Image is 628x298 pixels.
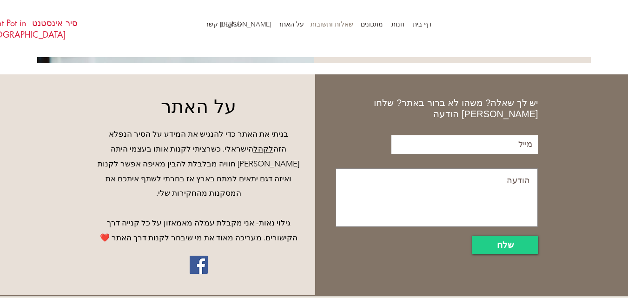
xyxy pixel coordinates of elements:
span: בניתי את האתר כדי להנגיש את המידע על הסיר הנפלא הזה הישראלי. כשרציתי לקנות אותו בעצמי היתה [PERSO... [98,129,299,242]
button: שלח [472,236,538,254]
p: שאלות ותשובות [306,17,358,31]
a: על האתר [276,17,309,31]
a: חנות [388,17,409,31]
a: לקהל [253,144,273,153]
a: [PERSON_NAME] קשר [246,17,276,31]
ul: סרגל קישורים לרשתות חברתיות [190,256,208,274]
p: דף בית [408,17,436,31]
span: שלח [497,239,514,252]
span: על האתר [161,94,236,119]
span: יש לך שאלה? משהו לא ברור באתר? שלחו [PERSON_NAME] הודעה [374,98,538,119]
p: על האתר [273,17,309,31]
img: Facebook [190,256,208,274]
a: מתכונים [358,17,388,31]
p: [PERSON_NAME] קשר [200,17,276,31]
a: דף בית [409,17,436,31]
a: English [216,17,246,31]
nav: אתר [195,17,436,31]
p: מתכונים [356,17,388,31]
a: שאלות ותשובות [309,17,358,31]
input: מייל [391,135,538,154]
